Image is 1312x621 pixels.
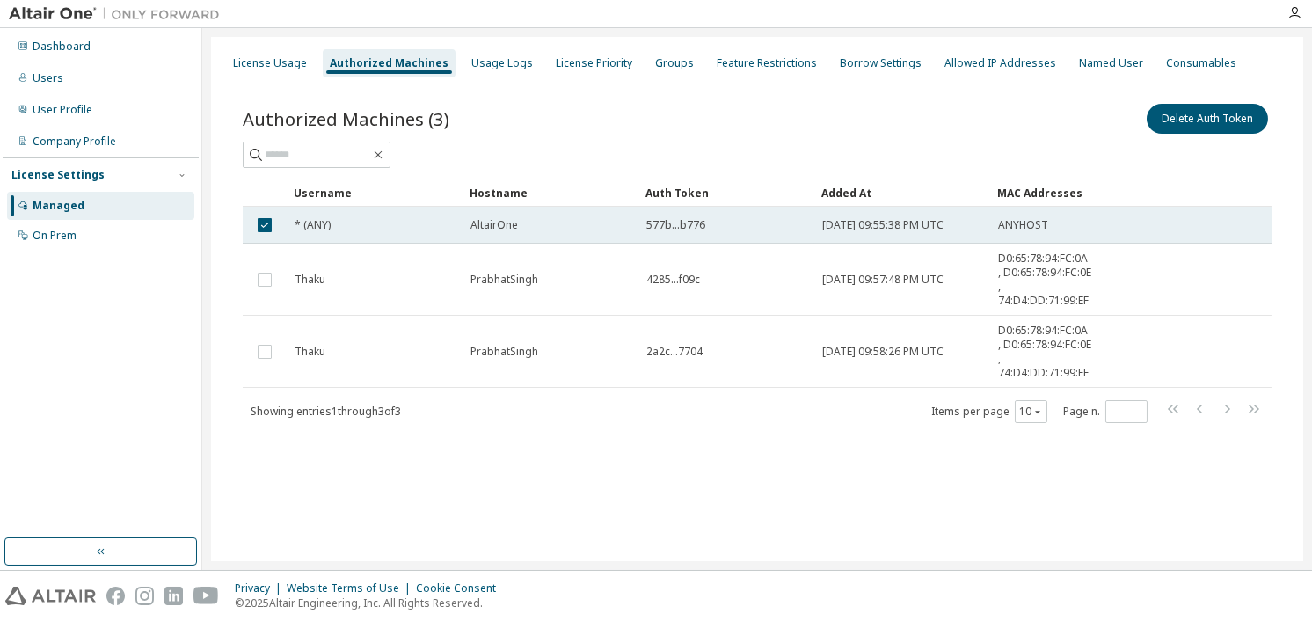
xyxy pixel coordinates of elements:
[106,587,125,605] img: facebook.svg
[655,56,694,70] div: Groups
[9,5,229,23] img: Altair One
[235,595,507,610] p: © 2025 Altair Engineering, Inc. All Rights Reserved.
[646,345,703,359] span: 2a2c...7704
[470,273,538,287] span: PrabhatSingh
[193,587,219,605] img: youtube.svg
[33,199,84,213] div: Managed
[135,587,154,605] img: instagram.svg
[233,56,307,70] div: License Usage
[471,56,533,70] div: Usage Logs
[33,103,92,117] div: User Profile
[330,56,448,70] div: Authorized Machines
[243,106,449,131] span: Authorized Machines (3)
[931,400,1047,423] span: Items per page
[998,218,1048,232] span: ANYHOST
[470,218,518,232] span: AltairOne
[1147,104,1268,134] button: Delete Auth Token
[840,56,922,70] div: Borrow Settings
[295,273,325,287] span: Thaku
[1166,56,1236,70] div: Consumables
[646,218,705,232] span: 577b...b776
[5,587,96,605] img: altair_logo.svg
[997,179,1092,207] div: MAC Addresses
[1079,56,1143,70] div: Named User
[556,56,632,70] div: License Priority
[998,252,1091,308] span: D0:65:78:94:FC:0A , D0:65:78:94:FC:0E , 74:D4:DD:71:99:EF
[470,179,631,207] div: Hostname
[821,179,983,207] div: Added At
[1019,405,1043,419] button: 10
[294,179,456,207] div: Username
[822,345,944,359] span: [DATE] 09:58:26 PM UTC
[33,40,91,54] div: Dashboard
[11,168,105,182] div: License Settings
[287,581,416,595] div: Website Terms of Use
[717,56,817,70] div: Feature Restrictions
[646,273,700,287] span: 4285...f09c
[235,581,287,595] div: Privacy
[944,56,1056,70] div: Allowed IP Addresses
[822,273,944,287] span: [DATE] 09:57:48 PM UTC
[1063,400,1148,423] span: Page n.
[33,71,63,85] div: Users
[416,581,507,595] div: Cookie Consent
[822,218,944,232] span: [DATE] 09:55:38 PM UTC
[164,587,183,605] img: linkedin.svg
[645,179,807,207] div: Auth Token
[470,345,538,359] span: PrabhatSingh
[251,404,401,419] span: Showing entries 1 through 3 of 3
[295,345,325,359] span: Thaku
[295,218,331,232] span: * (ANY)
[998,324,1091,380] span: D0:65:78:94:FC:0A , D0:65:78:94:FC:0E , 74:D4:DD:71:99:EF
[33,135,116,149] div: Company Profile
[33,229,77,243] div: On Prem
